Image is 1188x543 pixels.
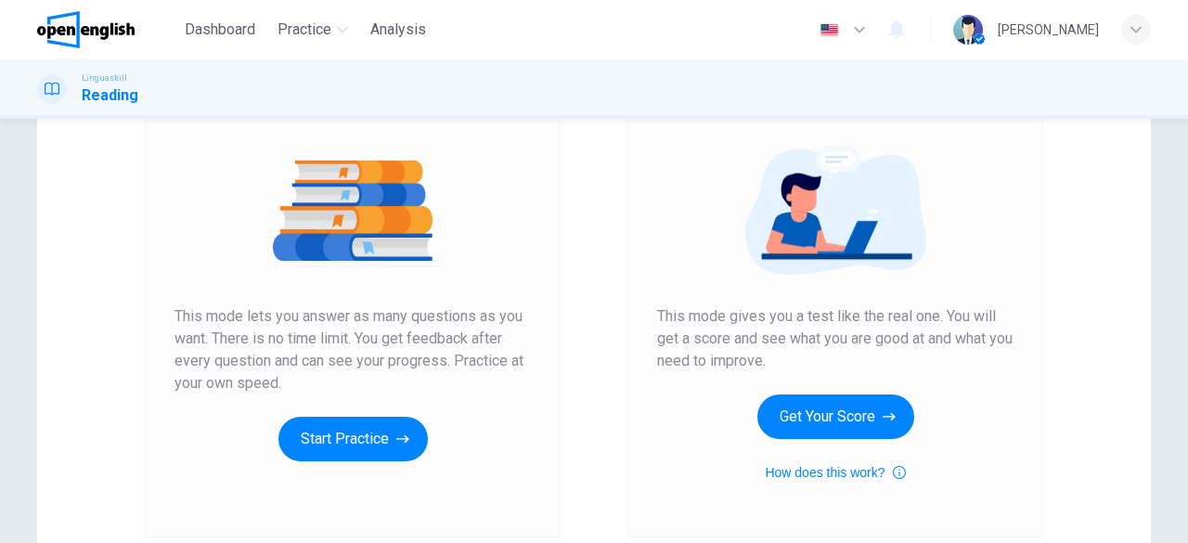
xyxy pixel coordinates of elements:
[998,19,1099,41] div: [PERSON_NAME]
[765,461,905,484] button: How does this work?
[82,71,127,84] span: Linguaskill
[278,19,331,41] span: Practice
[657,305,1014,372] span: This mode gives you a test like the real one. You will get a score and see what you are good at a...
[270,13,355,46] button: Practice
[278,417,428,461] button: Start Practice
[177,13,263,46] button: Dashboard
[82,84,138,107] h1: Reading
[37,11,135,48] img: OpenEnglish logo
[757,394,914,439] button: Get Your Score
[818,23,841,37] img: en
[363,13,433,46] button: Analysis
[370,19,426,41] span: Analysis
[174,305,531,394] span: This mode lets you answer as many questions as you want. There is no time limit. You get feedback...
[953,15,983,45] img: Profile picture
[37,11,177,48] a: OpenEnglish logo
[185,19,255,41] span: Dashboard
